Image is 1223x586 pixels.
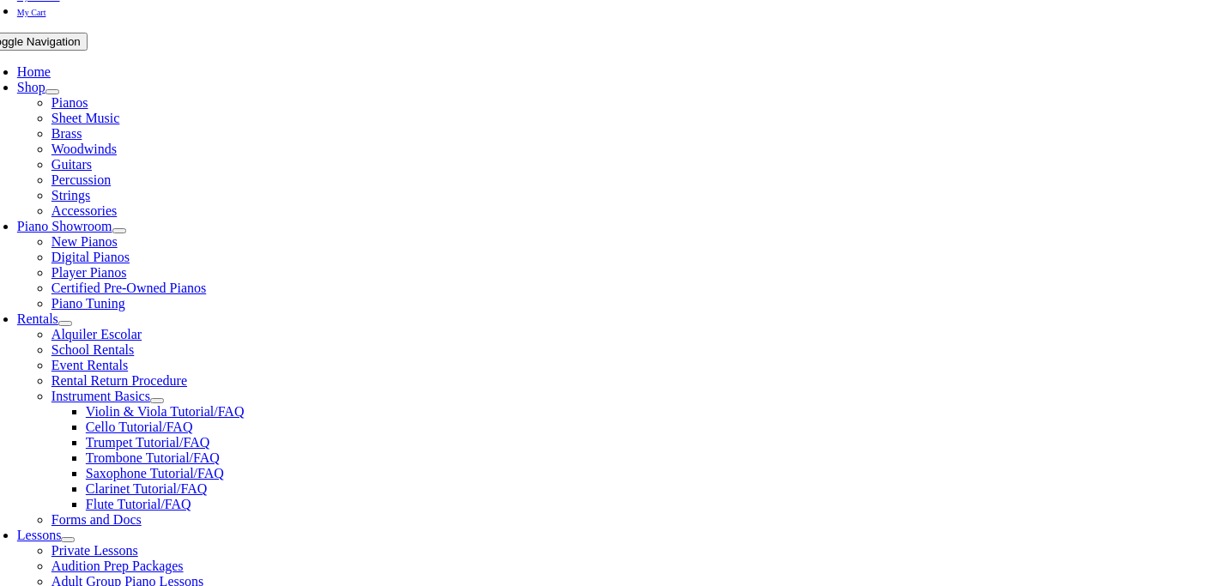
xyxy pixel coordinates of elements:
a: My Cart [17,3,46,18]
button: Open submenu of Lessons [61,537,75,542]
a: Rental Return Procedure [51,373,187,388]
button: Open submenu of Rentals [58,321,72,326]
a: Violin & Viola Tutorial/FAQ [86,404,245,419]
a: Guitars [51,157,92,172]
a: Shop [17,80,45,94]
a: Piano Tuning [51,296,125,311]
a: Percussion [51,172,111,187]
a: Alquiler Escolar [51,327,142,341]
a: Pianos [51,95,88,110]
a: Digital Pianos [51,250,130,264]
a: Flute Tutorial/FAQ [86,497,191,511]
a: Piano Showroom [17,219,112,233]
a: Event Rentals [51,358,128,372]
a: Saxophone Tutorial/FAQ [86,466,224,480]
a: New Pianos [51,234,118,249]
a: Accessories [51,203,117,218]
a: Woodwinds [51,142,117,156]
a: School Rentals [51,342,134,357]
a: Strings [51,188,90,202]
a: Sheet Music [51,111,120,125]
button: Open submenu of Shop [45,89,59,94]
a: Rentals [17,311,58,326]
a: Home [17,64,51,79]
a: Trombone Tutorial/FAQ [86,450,220,465]
a: Cello Tutorial/FAQ [86,420,193,434]
a: Audition Prep Packages [51,559,184,573]
a: Clarinet Tutorial/FAQ [86,481,208,496]
button: Open submenu of Piano Showroom [112,228,126,233]
a: Instrument Basics [51,389,150,403]
a: Lessons [17,528,62,542]
a: Trumpet Tutorial/FAQ [86,435,209,450]
span: My Cart [17,8,46,17]
a: Forms and Docs [51,512,142,527]
a: Private Lessons [51,543,138,558]
a: Brass [51,126,82,141]
a: Certified Pre-Owned Pianos [51,281,206,295]
button: Open submenu of Instrument Basics [150,398,164,403]
a: Player Pianos [51,265,127,280]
